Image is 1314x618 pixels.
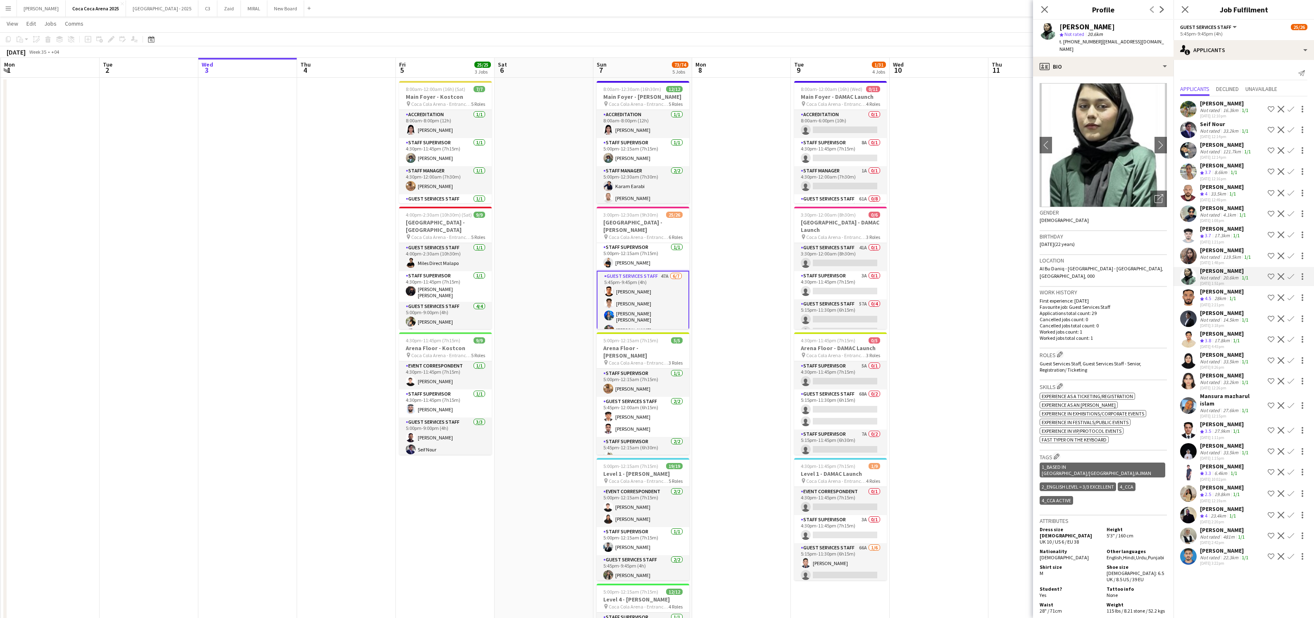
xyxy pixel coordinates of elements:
[1200,176,1244,181] div: [DATE] 12:16pm
[866,478,880,484] span: 4 Roles
[597,219,689,234] h3: [GEOGRAPHIC_DATA] - [PERSON_NAME]
[1200,162,1244,169] div: [PERSON_NAME]
[1040,257,1167,264] h3: Location
[1040,310,1167,316] p: Applications total count: 29
[794,207,887,329] app-job-card: 3:30pm-12:00am (8h30m) (Wed)0/6[GEOGRAPHIC_DATA] - DAMAC Launch Coca Cola Arena - Entrance F3 Rol...
[1040,350,1167,359] h3: Roles
[44,20,57,27] span: Jobs
[399,166,492,194] app-card-role: Staff Manager1/14:30pm-12:00am (7h30m)[PERSON_NAME]
[1174,40,1314,60] div: Applicants
[51,49,59,55] div: +04
[1205,428,1211,434] span: 3.5
[1042,437,1107,443] span: Fast Typer on the Keyboard
[26,20,36,27] span: Edit
[869,463,880,469] span: 1/9
[102,65,112,75] span: 2
[399,93,492,100] h3: Main Foyer - Kostcon
[1245,86,1277,92] span: Unavailable
[406,212,472,218] span: 4:00pm-2:30am (10h30m) (Sat)
[267,0,304,17] button: New Board
[597,344,689,359] h3: Arena Floor - [PERSON_NAME]
[794,219,887,234] h3: [GEOGRAPHIC_DATA] - DAMAC Launch
[1200,442,1250,449] div: [PERSON_NAME]
[866,86,880,92] span: 0/11
[666,86,683,92] span: 12/12
[4,61,15,68] span: Mon
[794,458,887,580] app-job-card: 4:30pm-11:45pm (7h15m)1/9Level 1 - DAMAC Launch Coca Cola Arena - Entrance F4 RolesEvent Correspo...
[1200,212,1221,218] div: Not rated
[1200,274,1221,281] div: Not rated
[794,81,887,203] div: 8:00am-12:00am (16h) (Wed)0/11Main Foyer - DAMAC Launch Coca Cola Arena - Entrance F4 RolesAccred...
[1200,554,1221,561] div: Not rated
[1231,169,1237,175] app-skills-label: 1/1
[1180,86,1209,92] span: Applicants
[1209,513,1228,520] div: 23.4km
[1040,316,1167,322] p: Cancelled jobs count: 0
[1033,57,1174,76] div: Bio
[62,18,87,29] a: Comms
[1040,382,1167,391] h3: Skills
[1040,452,1167,461] h3: Tags
[869,212,880,218] span: 0/6
[597,596,689,603] h3: Level 4 - [PERSON_NAME]
[794,93,887,100] h3: Main Foyer - DAMAC Launch
[603,212,666,218] span: 3:00pm-12:30am (9h30m) (Mon)
[202,61,213,68] span: Wed
[672,62,688,68] span: 73/74
[471,234,485,240] span: 5 Roles
[1200,218,1247,223] div: [DATE] 1:08pm
[1040,233,1167,240] h3: Birthday
[603,337,671,344] span: 5:00pm-12:15am (7h15m) (Mon)
[399,207,492,329] app-job-card: 4:00pm-2:30am (10h30m) (Sat)9/9[GEOGRAPHIC_DATA] - [GEOGRAPHIC_DATA] Coca Cola Arena - Entrance F...
[597,138,689,166] app-card-role: Staff Supervisor1/15:00pm-12:15am (7h15m)[PERSON_NAME]
[399,138,492,166] app-card-role: Staff Supervisor1/14:30pm-11:45pm (7h15m)[PERSON_NAME]
[794,271,887,299] app-card-role: Staff Supervisor3A0/14:30pm-11:45pm (7h15m)
[597,397,689,437] app-card-role: Guest Services Staff2/25:45pm-12:00am (6h15m)[PERSON_NAME][PERSON_NAME]
[1221,254,1243,260] div: 119.5km
[1205,295,1211,301] span: 4.5
[1200,128,1221,134] div: Not rated
[1040,83,1167,207] img: Crew avatar or photo
[794,61,804,68] span: Tue
[1200,392,1264,407] div: Mansura mazharul islam
[597,93,689,100] h3: Main Foyer - [PERSON_NAME]
[609,360,669,366] span: Coca Cola Arena - Entrance F
[399,271,492,302] app-card-role: Staff Supervisor1/14:30pm-11:45pm (7h15m)[PERSON_NAME] [PERSON_NAME]
[1200,330,1244,337] div: [PERSON_NAME]
[794,110,887,138] app-card-role: Accreditation0/18:00am-6:00pm (10h)
[498,61,507,68] span: Sat
[1200,120,1250,128] div: Seif Nour
[1200,113,1250,119] div: [DATE] 12:10pm
[597,61,607,68] span: Sun
[794,429,887,470] app-card-role: Staff Supervisor7A0/25:15pm-11:45pm (6h30m)
[1040,289,1167,296] h3: Work history
[597,458,689,580] app-job-card: 5:00pm-12:15am (7h15m) (Mon)19/19Level 1 - [PERSON_NAME] Coca Cola Arena - Entrance F5 RolesEvent...
[1040,304,1167,310] p: Favourite job: Guest Services Staff
[1059,23,1115,31] div: [PERSON_NAME]
[399,81,492,203] app-job-card: 8:00am-12:00am (16h) (Sat)7/7Main Foyer - Kostcon Coca Cola Arena - Entrance F5 RolesAccreditatio...
[1221,534,1236,540] div: 481m
[1221,212,1238,218] div: 4.1km
[1242,379,1248,385] app-skills-label: 1/1
[1180,24,1231,30] span: Guest Services Staff
[1213,295,1228,302] div: 28km
[7,20,18,27] span: View
[126,0,198,17] button: [GEOGRAPHIC_DATA] - 2025
[1200,365,1250,370] div: [DATE] 8:26pm
[794,332,887,455] div: 4:30pm-11:45pm (7h15m)0/5Arena Floor - DAMAC Launch Coca Cola Arena - Entrance F3 RolesStaff Supe...
[1233,232,1240,239] app-skills-label: 1/1
[794,515,887,543] app-card-role: Staff Supervisor3A0/14:30pm-11:45pm (7h15m)
[399,332,492,455] app-job-card: 4:30pm-11:45pm (7h15m)9/9Arena Floor - Kostcon Coca Cola Arena - Entrance F5 RolesEvent Correspon...
[1221,317,1240,323] div: 14.5km
[1040,241,1075,247] span: [DATE] (22 years)
[671,337,683,344] span: 5/5
[1221,554,1240,561] div: 22.3km
[399,344,492,352] h3: Arena Floor - Kostcon
[801,463,855,469] span: 4:30pm-11:45pm (7h15m)
[597,332,689,455] app-job-card: 5:00pm-12:15am (7h15m) (Mon)5/5Arena Floor - [PERSON_NAME] Coca Cola Arena - Entrance F3 RolesSta...
[1042,393,1133,399] span: Experience as a Ticketing/Registration
[1200,267,1250,274] div: [PERSON_NAME]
